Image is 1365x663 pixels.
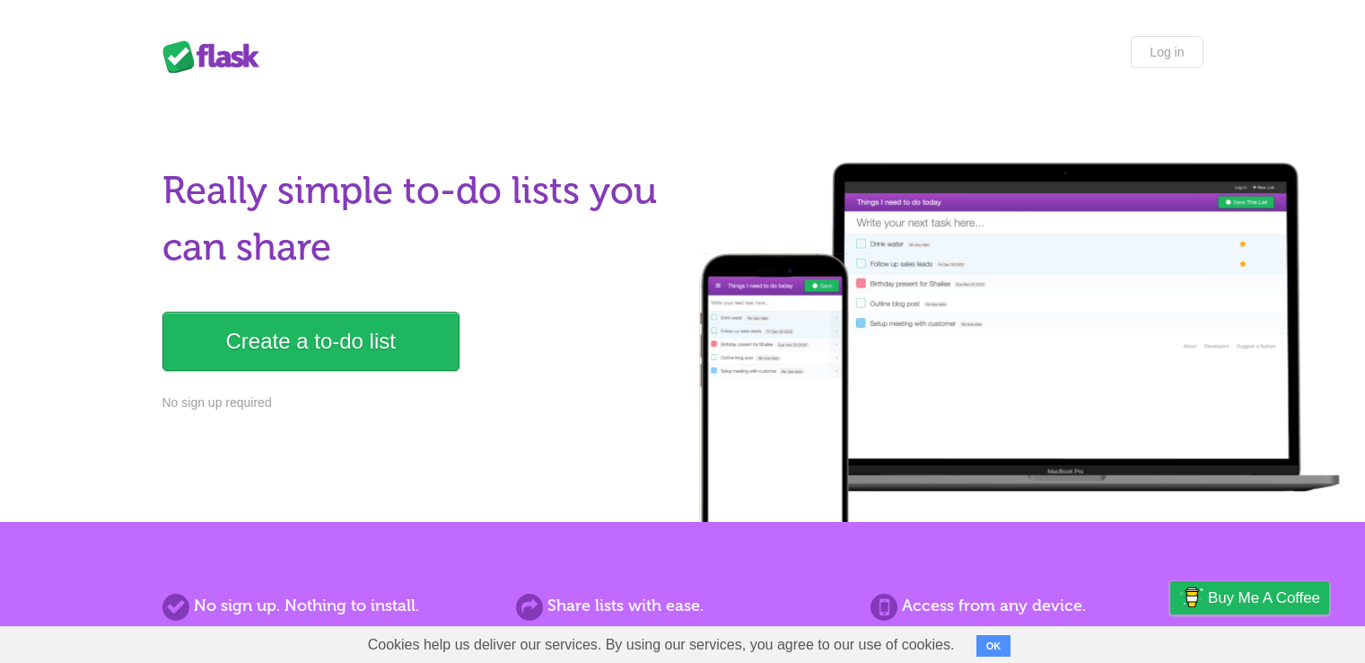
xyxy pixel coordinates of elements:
a: Log in [1131,36,1203,68]
p: No sign up required [162,393,672,412]
span: Cookies help us deliver our services. By using our services, you agree to our use of cookies. [350,627,973,663]
h2: No sign up. Nothing to install. [162,594,494,618]
a: Buy me a coffee [1170,581,1329,614]
div: Flask Lists [162,40,270,73]
h2: Share lists with ease. [516,594,848,618]
h2: Access from any device. [871,594,1203,618]
button: OK [976,635,1011,657]
a: Create a to-do list [162,312,459,371]
img: Buy me a coffee [1179,582,1203,613]
span: Buy me a coffee [1208,582,1320,614]
h1: Really simple to-do lists you can share [162,163,672,276]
